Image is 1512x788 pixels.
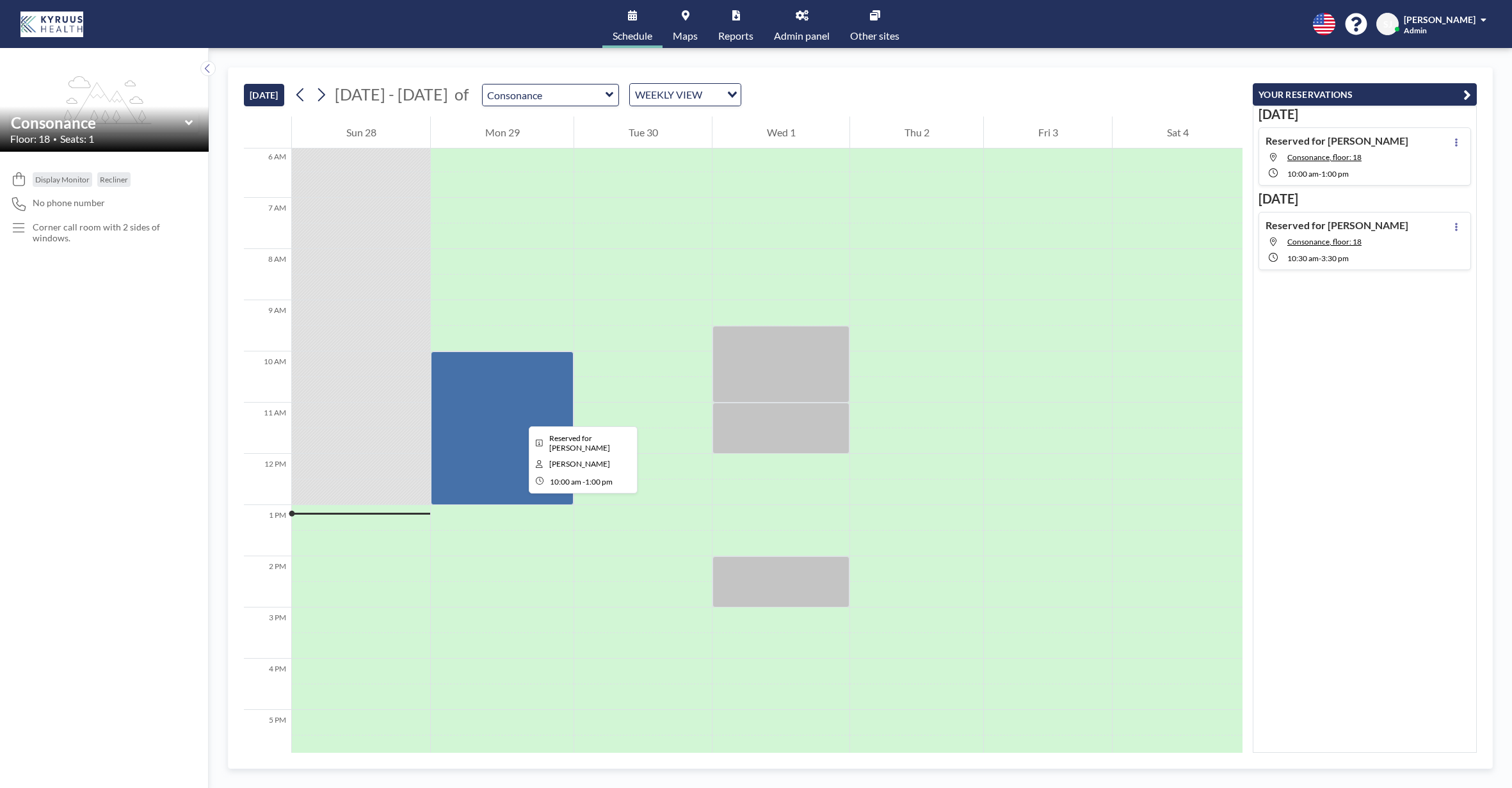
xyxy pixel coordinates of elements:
[33,221,183,244] p: Corner call room with 2 sides of windows.
[244,84,284,106] button: [DATE]
[53,135,57,143] span: •
[850,117,983,149] div: Thu 2
[1266,134,1408,147] h4: Reserved for [PERSON_NAME]
[11,113,185,132] input: Consonance
[850,31,899,41] span: Other sites
[1287,152,1362,162] span: Consonance, floor: 18
[585,477,613,486] span: 1:00 PM
[100,175,128,184] span: Recliner
[583,477,585,486] span: -
[1259,106,1471,122] h3: [DATE]
[549,459,610,469] span: Sherry Jolicoeur
[1266,219,1408,232] h4: Reserved for [PERSON_NAME]
[454,84,469,104] span: of
[632,86,705,103] span: WEEKLY VIEW
[1113,117,1243,149] div: Sat 4
[673,31,698,41] span: Maps
[630,84,741,106] div: Search for option
[1321,169,1349,179] span: 1:00 PM
[1404,26,1427,35] span: Admin
[244,710,291,761] div: 5 PM
[1287,253,1319,263] span: 10:30 AM
[244,403,291,454] div: 11 AM
[244,249,291,300] div: 8 AM
[712,117,849,149] div: Wed 1
[33,197,105,209] span: No phone number
[292,117,430,149] div: Sun 28
[613,31,652,41] span: Schedule
[1287,237,1362,246] span: Consonance, floor: 18
[244,659,291,710] div: 4 PM
[483,84,606,106] input: Consonance
[244,147,291,198] div: 6 AM
[774,31,830,41] span: Admin panel
[1404,14,1476,25] span: [PERSON_NAME]
[550,477,581,486] span: 10:00 AM
[244,351,291,403] div: 10 AM
[706,86,720,103] input: Search for option
[244,454,291,505] div: 12 PM
[984,117,1112,149] div: Fri 3
[1321,253,1349,263] span: 3:30 PM
[1253,83,1477,106] button: YOUR RESERVATIONS
[20,12,83,37] img: organization-logo
[244,607,291,659] div: 3 PM
[431,117,574,149] div: Mon 29
[1259,191,1471,207] h3: [DATE]
[244,556,291,607] div: 2 PM
[35,175,90,184] span: Display Monitor
[244,198,291,249] div: 7 AM
[1287,169,1319,179] span: 10:00 AM
[335,84,448,104] span: [DATE] - [DATE]
[1383,19,1392,30] span: SJ
[549,433,610,453] span: Reserved for Graham
[60,133,94,145] span: Seats: 1
[574,117,712,149] div: Tue 30
[244,505,291,556] div: 1 PM
[10,133,50,145] span: Floor: 18
[1319,253,1321,263] span: -
[244,300,291,351] div: 9 AM
[1319,169,1321,179] span: -
[718,31,753,41] span: Reports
